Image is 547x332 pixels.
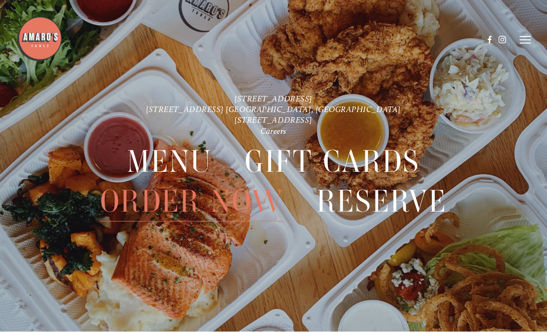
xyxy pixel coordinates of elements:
[261,126,286,136] a: Careers
[317,182,447,222] a: Reserve
[235,94,312,104] a: [STREET_ADDRESS]
[146,105,401,114] a: [STREET_ADDRESS] [GEOGRAPHIC_DATA], [GEOGRAPHIC_DATA]
[245,142,420,182] a: Gift Cards
[127,142,212,182] a: Menu
[100,182,284,222] a: Order Now
[235,116,312,125] a: [STREET_ADDRESS]
[16,16,63,63] img: Amaro's Table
